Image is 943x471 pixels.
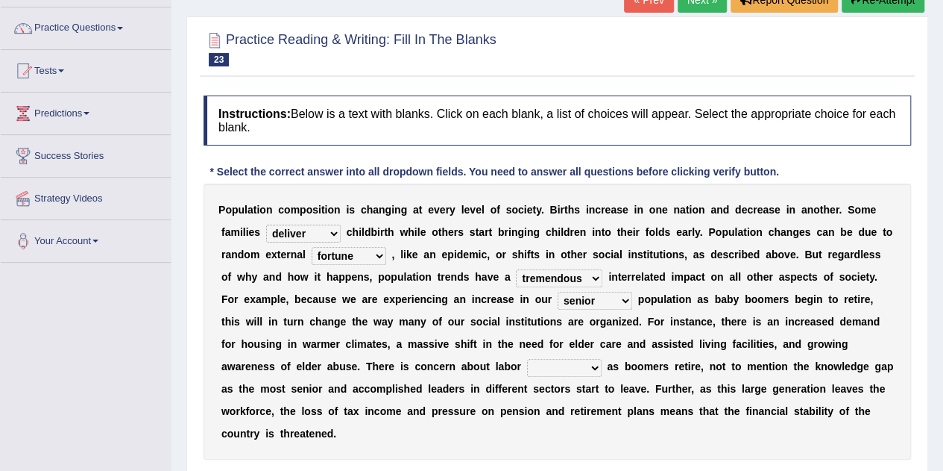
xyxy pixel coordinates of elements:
b: p [447,249,454,261]
b: e [790,249,796,261]
b: o [666,249,672,261]
b: f [646,226,649,238]
b: s [458,226,464,238]
b: h [408,226,414,238]
b: i [646,249,649,261]
b: h [388,226,394,238]
b: o [306,204,313,216]
b: r [583,249,587,261]
b: o [716,226,722,238]
b: o [886,226,893,238]
b: a [780,226,786,238]
b: e [448,226,454,238]
b: f [221,226,225,238]
b: g [533,226,540,238]
b: i [558,226,561,238]
b: e [748,249,754,261]
b: p [300,204,306,216]
b: s [616,204,622,216]
b: i [592,226,595,238]
b: t [321,204,325,216]
a: Practice Questions [1,7,171,45]
b: c [728,249,734,261]
b: i [414,226,417,238]
b: l [619,249,622,261]
b: t [438,226,442,238]
b: e [463,249,469,261]
b: a [710,204,716,216]
b: a [297,249,303,261]
b: t [643,249,647,261]
b: g [400,204,407,216]
b: c [605,249,611,261]
b: m [469,249,478,261]
b: e [799,226,805,238]
b: u [238,204,245,216]
b: d [365,226,371,238]
b: c [747,204,753,216]
b: s [678,249,684,261]
b: . [700,226,703,238]
b: n [394,204,401,216]
b: a [737,226,743,238]
b: P [708,226,715,238]
b: n [291,249,297,261]
b: t [820,204,824,216]
b: e [428,204,434,216]
b: i [256,204,259,216]
a: Tests [1,50,171,87]
b: d [564,226,570,238]
b: m [861,204,870,216]
b: c [481,249,487,261]
b: a [822,226,828,238]
b: e [830,204,836,216]
b: i [359,226,362,238]
b: a [373,204,379,216]
b: o [778,249,784,261]
b: c [278,204,284,216]
b: p [722,226,728,238]
b: B [549,204,557,216]
b: n [672,249,679,261]
b: e [464,204,470,216]
b: e [265,249,271,261]
b: i [546,249,549,261]
b: e [871,226,877,238]
b: h [570,249,577,261]
b: i [240,226,243,238]
b: e [412,249,418,261]
b: s [698,249,704,261]
b: e [662,204,668,216]
b: o [649,204,656,216]
b: e [847,226,853,238]
b: . [839,204,842,216]
b: l [362,226,365,238]
b: i [633,226,636,238]
b: e [605,204,611,216]
b: , [487,249,490,261]
b: i [246,226,249,238]
b: h [774,226,780,238]
b: p [232,204,239,216]
b: . [541,204,544,216]
b: n [807,204,813,216]
b: a [479,226,485,238]
b: w [400,226,408,238]
b: n [511,226,518,238]
b: s [664,226,670,238]
b: n [595,226,602,238]
b: c [518,204,524,216]
b: i [738,249,741,261]
b: h [823,204,830,216]
b: d [658,226,665,238]
b: t [476,226,479,238]
b: t [616,226,620,238]
b: r [753,204,757,216]
b: r [286,249,290,261]
b: e [527,204,533,216]
b: c [546,226,552,238]
b: t [488,226,492,238]
b: s [637,249,643,261]
b: o [813,204,820,216]
b: g [517,226,524,238]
